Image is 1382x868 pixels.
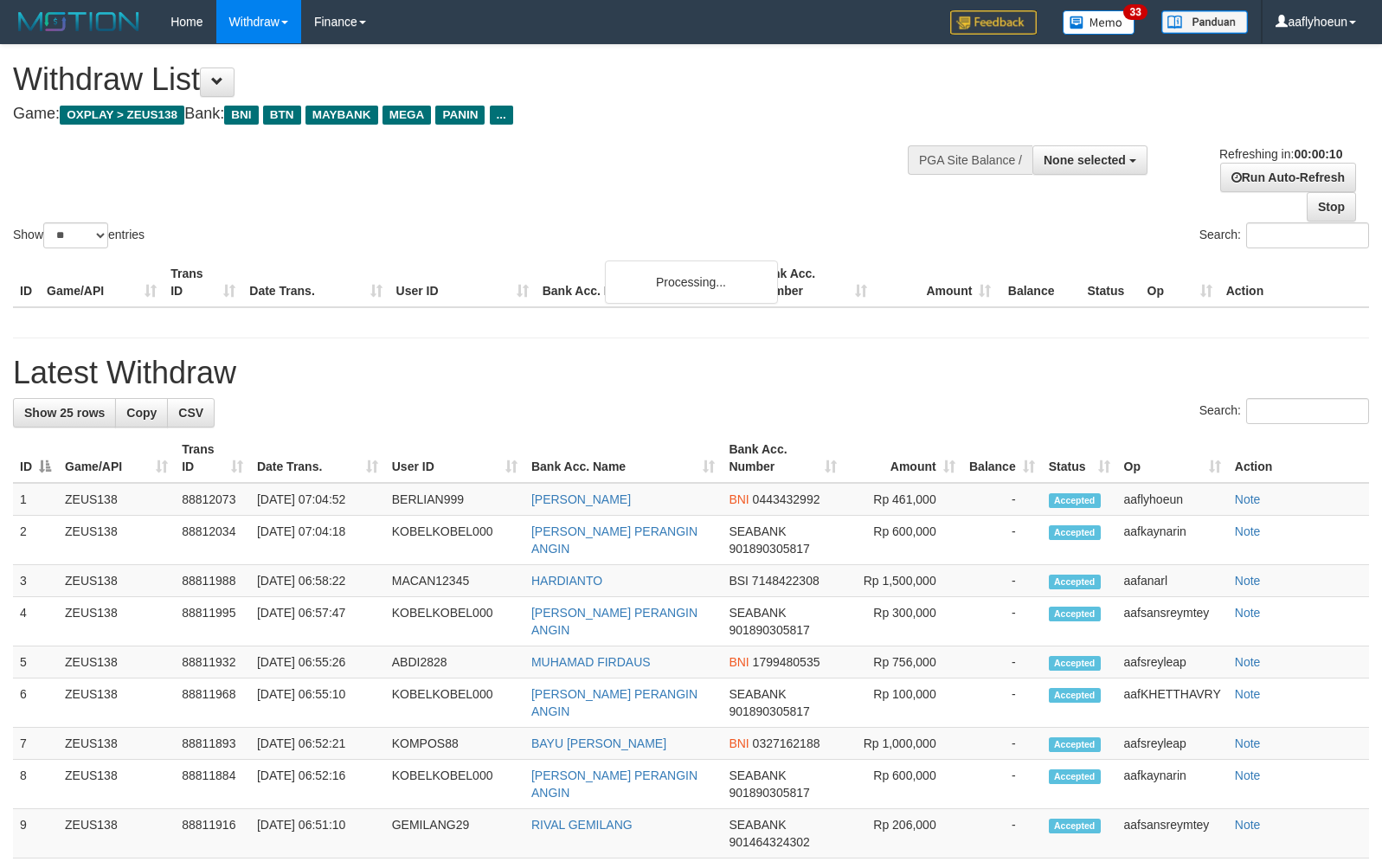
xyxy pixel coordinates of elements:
th: Date Trans. [242,258,389,307]
td: aafanarl [1117,565,1228,597]
td: KOBELKOBEL000 [385,760,524,809]
td: Rp 600,000 [844,516,962,565]
td: - [962,809,1042,858]
button: None selected [1032,145,1147,175]
th: Trans ID: activate to sort column ascending [175,434,250,483]
span: Accepted [1049,607,1101,621]
span: Accepted [1049,769,1101,784]
td: ZEUS138 [58,516,175,565]
td: ZEUS138 [58,646,175,678]
td: [DATE] 06:52:21 [250,728,385,760]
td: - [962,597,1042,646]
td: aaflyhoeun [1117,483,1228,516]
h1: Withdraw List [13,62,904,97]
span: Copy 0443432992 to clipboard [753,492,820,506]
th: Bank Acc. Number [750,258,874,307]
span: Show 25 rows [24,406,105,420]
span: Accepted [1049,575,1101,589]
td: ABDI2828 [385,646,524,678]
td: GEMILANG29 [385,809,524,858]
span: SEABANK [729,606,786,620]
td: ZEUS138 [58,809,175,858]
td: ZEUS138 [58,483,175,516]
a: BAYU [PERSON_NAME] [531,736,666,750]
span: ... [490,106,513,125]
td: ZEUS138 [58,565,175,597]
td: - [962,516,1042,565]
a: CSV [167,398,215,428]
th: Balance [998,258,1080,307]
span: SEABANK [729,524,786,538]
td: Rp 600,000 [844,760,962,809]
span: Accepted [1049,688,1101,703]
th: ID: activate to sort column descending [13,434,58,483]
span: Refreshing in: [1219,147,1342,161]
img: Feedback.jpg [950,10,1037,35]
th: Game/API [40,258,164,307]
td: 88811893 [175,728,250,760]
th: User ID: activate to sort column ascending [385,434,524,483]
td: MACAN12345 [385,565,524,597]
span: None selected [1044,153,1126,167]
td: 88811995 [175,597,250,646]
a: Note [1235,606,1261,620]
span: Accepted [1049,493,1101,508]
th: Bank Acc. Name: activate to sort column ascending [524,434,722,483]
a: HARDIANTO [531,574,602,588]
select: Showentries [43,222,108,248]
th: Action [1219,258,1369,307]
td: aafsansreymtey [1117,809,1228,858]
th: Status [1080,258,1140,307]
th: Game/API: activate to sort column ascending [58,434,175,483]
td: aafkaynarin [1117,760,1228,809]
td: BERLIAN999 [385,483,524,516]
td: KOBELKOBEL000 [385,678,524,728]
span: SEABANK [729,687,786,701]
a: [PERSON_NAME] PERANGIN ANGIN [531,524,697,556]
strong: 00:00:10 [1294,147,1342,161]
span: Copy [126,406,157,420]
td: KOMPOS88 [385,728,524,760]
a: Show 25 rows [13,398,116,428]
td: - [962,678,1042,728]
td: KOBELKOBEL000 [385,516,524,565]
th: Trans ID [164,258,242,307]
td: aafsreyleap [1117,646,1228,678]
a: Note [1235,524,1261,538]
a: Run Auto-Refresh [1220,163,1356,192]
span: BNI [729,736,749,750]
img: MOTION_logo.png [13,9,145,35]
td: aafsreyleap [1117,728,1228,760]
h4: Game: Bank: [13,106,904,123]
span: 33 [1123,4,1147,20]
td: 8 [13,760,58,809]
th: Bank Acc. Number: activate to sort column ascending [722,434,843,483]
span: OXPLAY > ZEUS138 [60,106,184,125]
a: Note [1235,768,1261,782]
th: Amount: activate to sort column ascending [844,434,962,483]
span: BNI [224,106,258,125]
label: Search: [1199,222,1369,248]
td: - [962,483,1042,516]
td: 88811932 [175,646,250,678]
span: Copy 0327162188 to clipboard [753,736,820,750]
td: [DATE] 06:58:22 [250,565,385,597]
td: [DATE] 07:04:52 [250,483,385,516]
span: Copy 1799480535 to clipboard [753,655,820,669]
span: Copy 901890305817 to clipboard [729,542,809,556]
a: Note [1235,492,1261,506]
a: [PERSON_NAME] [531,492,631,506]
th: Op: activate to sort column ascending [1117,434,1228,483]
td: aafkaynarin [1117,516,1228,565]
td: Rp 100,000 [844,678,962,728]
td: 88812034 [175,516,250,565]
a: Copy [115,398,168,428]
th: Status: activate to sort column ascending [1042,434,1117,483]
td: 88811916 [175,809,250,858]
span: BNI [729,655,749,669]
span: Copy 901890305817 to clipboard [729,704,809,718]
input: Search: [1246,222,1369,248]
td: 88812073 [175,483,250,516]
td: [DATE] 06:57:47 [250,597,385,646]
td: aafsansreymtey [1117,597,1228,646]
